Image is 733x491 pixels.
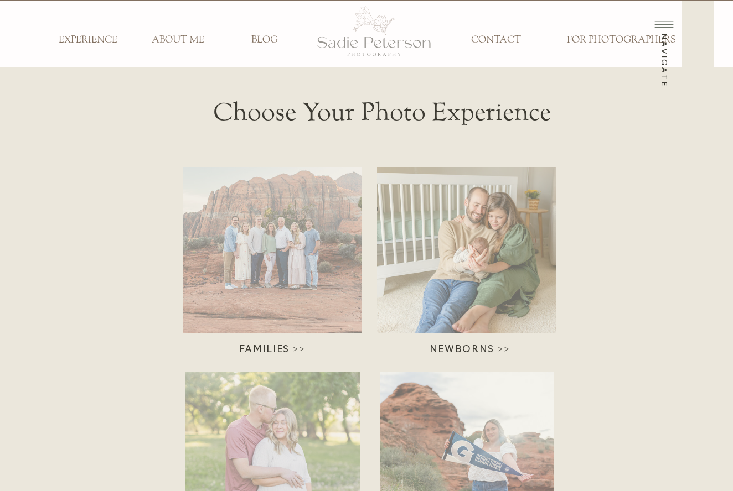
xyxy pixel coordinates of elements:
[658,33,669,76] div: navigate
[197,98,567,123] h2: Choose Your Photo Experience
[141,34,214,46] a: ABOUT ME
[228,34,301,46] a: BLOG
[460,34,533,46] a: CONTACT
[403,343,536,355] a: Newborns >>
[51,34,125,46] a: EXPERIENCE
[205,343,339,355] a: Families >>
[559,34,683,46] a: FOR PHOTOGRAPHERS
